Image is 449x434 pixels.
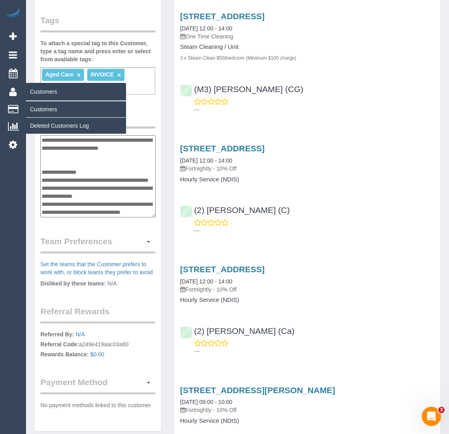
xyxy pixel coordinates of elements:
span: INVOICE [90,71,114,78]
p: Fortnightly - 10% Off [180,285,435,293]
label: Referral Code: [40,340,79,348]
span: Aged Care [45,71,73,78]
img: Automaid Logo [5,8,21,19]
label: Rewards Balance: [40,350,89,358]
p: a249e419aac03a60 [40,330,155,360]
a: N/A [76,331,85,338]
span: Customers [26,82,126,101]
a: × [77,72,80,78]
a: (M3) [PERSON_NAME] (CG) [180,84,303,94]
a: Set the teams that the Customer prefers to work with, or block teams they prefer to avoid [40,261,153,275]
p: --- [194,347,435,355]
ul: Customers [26,101,126,134]
a: [DATE] 12:00 - 14:00 [180,25,232,32]
legend: Referral Rewards [40,305,155,323]
a: Deleted Customers Log [26,118,126,134]
a: × [117,72,121,78]
h4: Hourly Service (NDIS) [180,297,435,303]
a: [DATE] 09:00 - 10:00 [180,399,232,405]
a: [STREET_ADDRESS] [180,265,265,274]
iframe: Intercom live chat [422,407,441,426]
p: --- [194,106,435,114]
p: --- [194,227,435,235]
h4: Hourly Service (NDIS) [180,176,435,183]
a: [DATE] 12:00 - 14:00 [180,278,232,285]
a: $0.00 [90,351,104,358]
a: Customers [26,101,126,117]
p: Fortnightly - 10% Off [180,406,435,414]
small: 3 x Steam Clean $50/bedroom (Minimum $100 charge) [180,55,296,61]
a: [STREET_ADDRESS] [180,144,265,153]
p: No payment methods linked to this customer. [40,401,155,409]
span: N/A [107,280,116,287]
a: [STREET_ADDRESS] [180,12,265,21]
h4: Hourly Service (NDIS) [180,418,435,424]
legend: Team Preferences [40,235,155,253]
legend: Payment Method [40,376,155,394]
h4: Steam Cleaning / Unit [180,44,435,50]
a: (2) [PERSON_NAME] (Ca) [180,326,295,336]
legend: Tags [40,14,155,32]
span: 3 [438,407,445,413]
p: One Time Cleaning [180,32,435,40]
p: Fortnightly - 10% Off [180,165,435,173]
a: (2) [PERSON_NAME] (C) [180,205,290,215]
label: Disliked by these teams: [40,279,106,287]
a: [STREET_ADDRESS][PERSON_NAME] [180,386,335,395]
label: To attach a special tag to this Customer, type a tag name and press enter or select from availabl... [40,39,155,63]
label: Referred By: [40,330,74,338]
a: [DATE] 12:00 - 14:00 [180,157,232,164]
